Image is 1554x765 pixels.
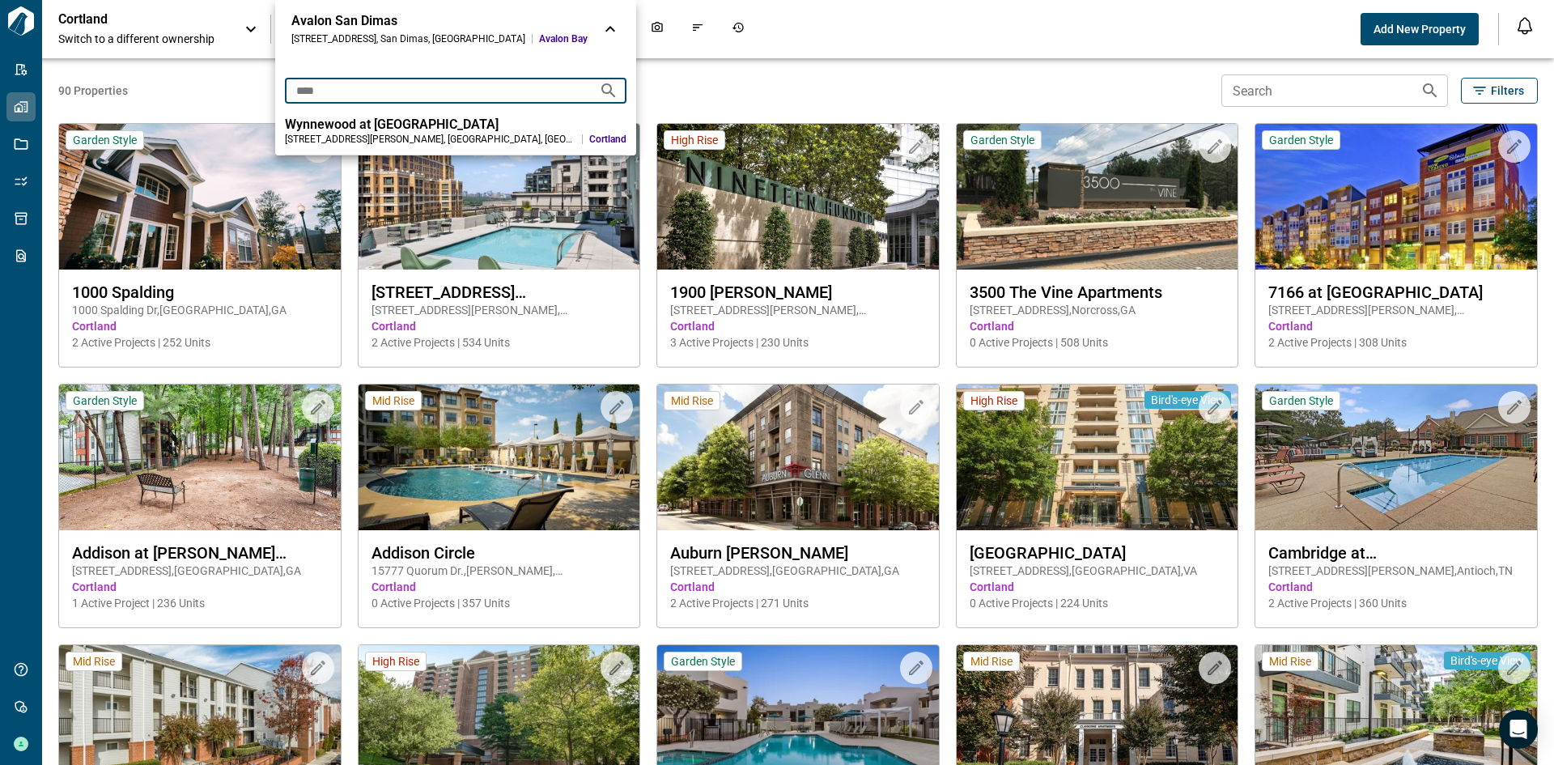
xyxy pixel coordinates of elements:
[285,133,575,146] div: [STREET_ADDRESS][PERSON_NAME] , [GEOGRAPHIC_DATA] , [GEOGRAPHIC_DATA]
[539,32,588,45] span: Avalon Bay
[589,133,626,146] span: Cortland
[291,13,588,29] div: Avalon San Dimas
[291,32,525,45] div: [STREET_ADDRESS] , San Dimas , [GEOGRAPHIC_DATA]
[592,74,625,107] button: Search projects
[285,117,626,133] div: Wynnewood at [GEOGRAPHIC_DATA]
[1499,710,1538,749] div: Open Intercom Messenger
